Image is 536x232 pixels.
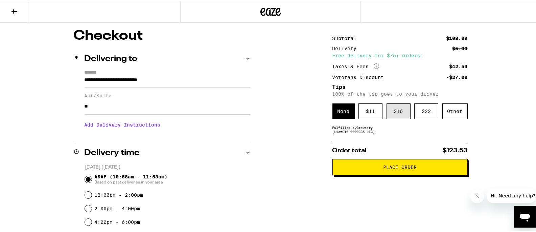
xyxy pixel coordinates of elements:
p: 100% of the tip goes to your driver [332,90,468,96]
div: $ 22 [414,102,438,118]
div: Veterans Discount [332,74,389,79]
iframe: Message from company [487,187,536,202]
label: 4:00pm - 6:00pm [94,218,140,224]
span: $123.53 [443,147,468,153]
span: Place Order [383,164,417,169]
h5: Tips [332,83,468,89]
span: ASAP (10:58am - 11:53am) [94,173,167,184]
h1: Checkout [74,28,250,42]
div: $ 16 [387,102,411,118]
iframe: Button to launch messaging window [514,205,536,227]
span: Based on past deliveries in your area [94,178,167,184]
iframe: Close message [470,189,484,202]
p: [DATE] ([DATE]) [85,163,250,170]
div: Taxes & Fees [332,62,379,69]
h2: Delivery time [85,148,140,156]
p: We'll contact you at [PHONE_NUMBER] when we arrive [85,132,250,137]
label: 12:00pm - 2:00pm [94,191,143,197]
div: $ 11 [358,102,382,118]
div: Subtotal [332,35,362,40]
div: None [332,102,355,118]
div: Free delivery for $75+ orders! [332,52,468,57]
div: $42.53 [449,63,468,68]
label: 2:00pm - 4:00pm [94,205,140,210]
div: $5.00 [452,45,468,50]
div: $108.00 [446,35,468,40]
div: Other [442,102,468,118]
div: Fulfilled by Growcery (Lic# C10-0000336-LIC ) [332,124,468,133]
h2: Delivering to [85,54,138,62]
div: Delivery [332,45,362,50]
button: Place Order [332,158,468,174]
span: Order total [332,147,367,153]
h3: Add Delivery Instructions [85,116,250,132]
div: -$27.00 [446,74,468,79]
label: Apt/Suite [85,92,250,97]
